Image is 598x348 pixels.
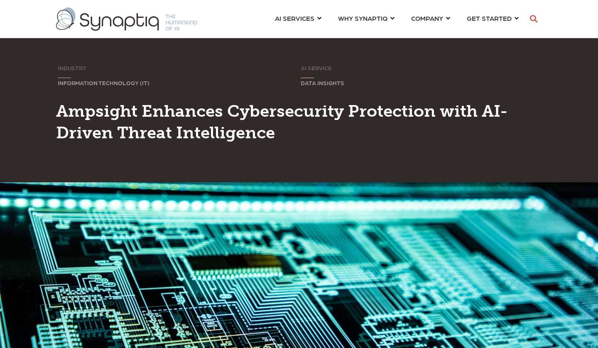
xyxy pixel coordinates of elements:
[338,10,395,26] a: WHY SYNAPTIQ
[411,10,450,26] a: COMPANY
[411,12,443,24] span: COMPANY
[267,4,527,34] nav: menu
[467,12,512,24] span: GET STARTED
[58,79,149,86] span: INFORMATION TECHNOLOGY (IT)
[275,10,321,26] a: AI SERVICES
[58,64,86,71] span: INDUSTRY
[467,10,519,26] a: GET STARTED
[301,79,344,86] span: DATA INSIGHTS
[56,101,508,142] span: Ampsight Enhances Cybersecurity Protection with AI-Driven Threat Intelligence
[301,64,332,71] span: AI SERVICE
[56,7,197,31] img: synaptiq logo-2
[338,12,387,24] span: WHY SYNAPTIQ
[275,12,314,24] span: AI SERVICES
